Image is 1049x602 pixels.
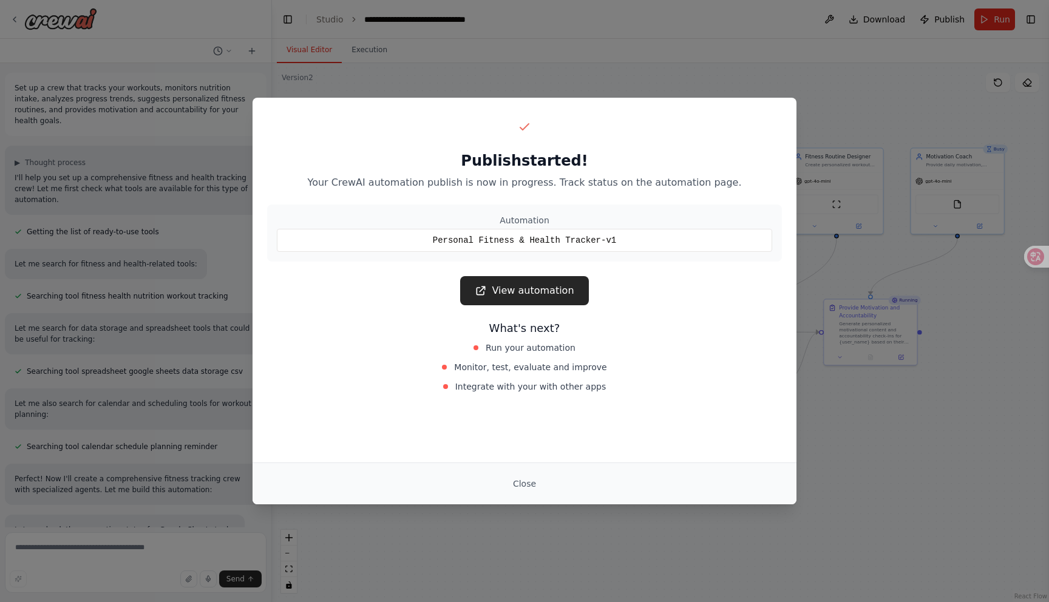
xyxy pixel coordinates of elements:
[277,229,772,252] div: Personal Fitness & Health Tracker-v1
[277,214,772,226] div: Automation
[267,175,782,190] p: Your CrewAI automation publish is now in progress. Track status on the automation page.
[267,320,782,337] h3: What's next?
[486,342,575,354] span: Run your automation
[267,151,782,171] h2: Publish started!
[454,361,606,373] span: Monitor, test, evaluate and improve
[455,380,606,393] span: Integrate with your with other apps
[460,276,588,305] a: View automation
[503,473,546,495] button: Close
